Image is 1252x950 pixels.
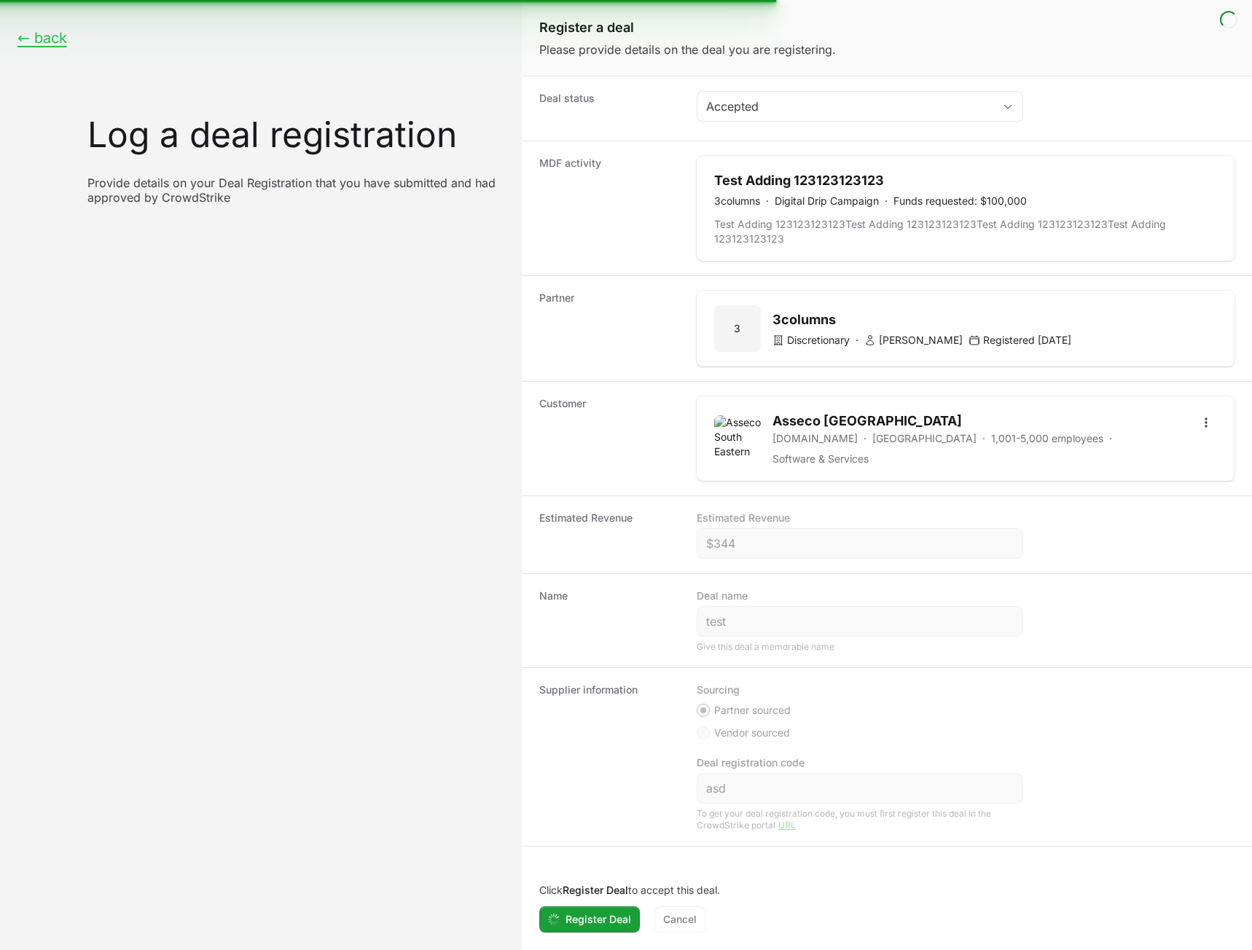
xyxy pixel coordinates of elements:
[697,683,740,697] legend: Sourcing
[893,194,1027,208] p: Funds requested: $100,000
[772,411,1183,431] h2: Asseco [GEOGRAPHIC_DATA]
[539,589,679,653] dt: Name
[697,92,1022,121] button: Accepted
[714,703,791,718] span: Partner sourced
[697,589,748,603] label: Deal name
[714,170,1217,191] h2: Test Adding 123123123123
[17,29,67,47] button: ← back
[539,156,679,261] dt: MDF activity
[714,217,1217,246] div: Test Adding 123123123123Test Adding 123123123123Test Adding 123123123123Test Adding 123123123123
[969,333,1071,348] p: Registered [DATE]
[714,415,761,462] img: Asseco South Eastern Europe
[539,291,679,366] dt: Partner
[772,310,1071,330] h2: 3columns
[539,906,640,933] button: Register Deal
[1109,431,1112,446] span: ·
[864,333,963,348] p: [PERSON_NAME]
[778,820,796,831] a: URL
[772,431,858,446] a: [DOMAIN_NAME]
[522,76,1252,847] dl: Create activity form
[563,884,628,896] b: Register Deal
[775,194,879,208] p: Digital Drip Campaign
[539,511,679,559] dt: Estimated Revenue
[539,41,1235,58] p: Please provide details on the deal you are registering.
[772,333,850,348] p: Discretionary
[864,431,866,446] span: ·
[539,883,1235,898] p: Click to accept this deal.
[772,452,869,466] p: Software & Services
[714,305,761,352] div: 3
[697,641,1023,653] div: Give this deal a memorable name
[991,431,1103,446] p: 1,001-5,000 employees
[697,511,790,525] label: Estimated Revenue
[539,91,679,126] dt: Deal status
[714,726,790,740] span: Vendor sourced
[706,535,1014,552] input: $
[706,98,993,115] div: Accepted
[697,755,805,770] label: Deal registration code
[539,396,679,481] dt: Customer
[539,17,1235,38] h1: Register a deal
[714,194,760,208] p: 3columns
[766,194,769,208] span: ·
[697,808,1023,831] div: To get your deal registration code, you must first register this deal in the CrowdStrike portal
[566,911,631,928] span: Register Deal
[856,333,858,348] span: ·
[87,117,504,152] h1: Log a deal registration
[1195,411,1217,434] button: Open options
[885,194,888,208] span: ·
[87,176,504,205] p: Provide details on your Deal Registration that you have submitted and had approved by CrowdStrike
[539,683,679,831] dt: Supplier information
[872,431,977,446] p: [GEOGRAPHIC_DATA]
[982,431,985,446] span: ·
